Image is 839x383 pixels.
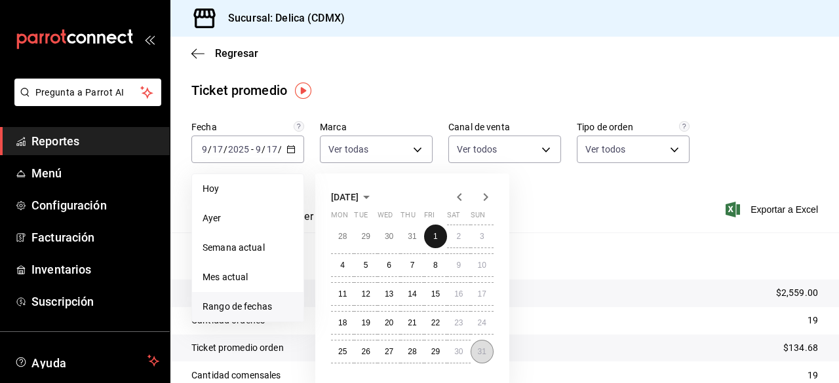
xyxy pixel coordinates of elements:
abbr: August 17, 2025 [478,289,486,299]
abbr: Wednesday [378,211,393,225]
span: Ayer [203,211,293,225]
abbr: Monday [331,211,348,225]
button: August 31, 2025 [471,340,494,363]
abbr: August 14, 2025 [408,289,416,299]
abbr: August 25, 2025 [338,347,347,356]
abbr: August 30, 2025 [454,347,463,356]
label: Marca [320,122,433,132]
abbr: August 18, 2025 [338,318,347,327]
button: August 26, 2025 [354,340,377,363]
button: August 1, 2025 [424,225,447,248]
button: August 10, 2025 [471,253,494,277]
button: August 25, 2025 [331,340,354,363]
span: Facturación [31,228,159,246]
input: -- [201,144,208,155]
p: $134.68 [783,341,818,355]
abbr: August 4, 2025 [340,261,345,270]
button: August 14, 2025 [400,282,423,306]
button: August 29, 2025 [424,340,447,363]
abbr: August 3, 2025 [480,232,484,241]
button: July 30, 2025 [378,225,400,248]
button: August 2, 2025 [447,225,470,248]
abbr: August 1, 2025 [433,232,438,241]
button: August 20, 2025 [378,311,400,335]
span: / [224,144,227,155]
input: -- [212,144,224,155]
abbr: August 5, 2025 [364,261,368,270]
span: - [251,144,254,155]
abbr: August 8, 2025 [433,261,438,270]
button: [DATE] [331,189,374,205]
a: Pregunta a Parrot AI [9,95,161,109]
abbr: August 20, 2025 [385,318,393,327]
abbr: August 26, 2025 [361,347,370,356]
h3: Sucursal: Delica (CDMX) [218,10,345,26]
p: Ticket promedio orden [191,341,284,355]
span: Ver todas [328,143,368,156]
abbr: August 21, 2025 [408,318,416,327]
span: Pregunta a Parrot AI [35,86,141,100]
abbr: August 27, 2025 [385,347,393,356]
button: August 8, 2025 [424,253,447,277]
button: July 28, 2025 [331,225,354,248]
abbr: Thursday [400,211,415,225]
span: Exportar a Excel [728,202,818,217]
abbr: August 24, 2025 [478,318,486,327]
button: open_drawer_menu [144,34,155,45]
abbr: August 29, 2025 [431,347,440,356]
input: -- [255,144,262,155]
span: / [208,144,212,155]
label: Tipo de orden [577,122,690,132]
button: August 28, 2025 [400,340,423,363]
button: August 6, 2025 [378,253,400,277]
span: Ver todos [457,143,497,156]
abbr: August 9, 2025 [456,261,461,270]
img: Tooltip marker [295,82,311,99]
span: / [278,144,282,155]
abbr: July 28, 2025 [338,232,347,241]
p: $2,559.00 [776,286,818,300]
abbr: August 28, 2025 [408,347,416,356]
input: -- [266,144,278,155]
button: August 11, 2025 [331,282,354,306]
abbr: July 31, 2025 [408,232,416,241]
p: 19 [808,369,818,382]
button: August 5, 2025 [354,253,377,277]
abbr: August 2, 2025 [456,232,461,241]
abbr: Friday [424,211,435,225]
button: August 19, 2025 [354,311,377,335]
abbr: August 11, 2025 [338,289,347,299]
button: August 22, 2025 [424,311,447,335]
abbr: Saturday [447,211,460,225]
button: August 9, 2025 [447,253,470,277]
abbr: August 19, 2025 [361,318,370,327]
abbr: August 16, 2025 [454,289,463,299]
abbr: August 12, 2025 [361,289,370,299]
abbr: August 15, 2025 [431,289,440,299]
span: Hoy [203,182,293,196]
span: Ver todos [585,143,625,156]
span: Reportes [31,132,159,150]
span: Regresar [215,47,258,60]
svg: Todas las órdenes contabilizan 1 comensal a excepción de órdenes de mesa con comensales obligator... [679,121,690,132]
span: Mes actual [203,270,293,284]
button: July 31, 2025 [400,225,423,248]
span: [DATE] [331,192,359,202]
input: ---- [227,144,250,155]
p: 19 [808,314,818,327]
span: / [262,144,265,155]
button: August 21, 2025 [400,311,423,335]
abbr: July 29, 2025 [361,232,370,241]
span: Semana actual [203,241,293,255]
abbr: July 30, 2025 [385,232,393,241]
label: Canal de venta [448,122,561,132]
abbr: August 7, 2025 [410,261,415,270]
button: August 24, 2025 [471,311,494,335]
p: Cantidad comensales [191,369,281,382]
button: August 30, 2025 [447,340,470,363]
span: Inventarios [31,261,159,278]
abbr: Sunday [471,211,485,225]
abbr: August 22, 2025 [431,318,440,327]
span: Menú [31,164,159,182]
